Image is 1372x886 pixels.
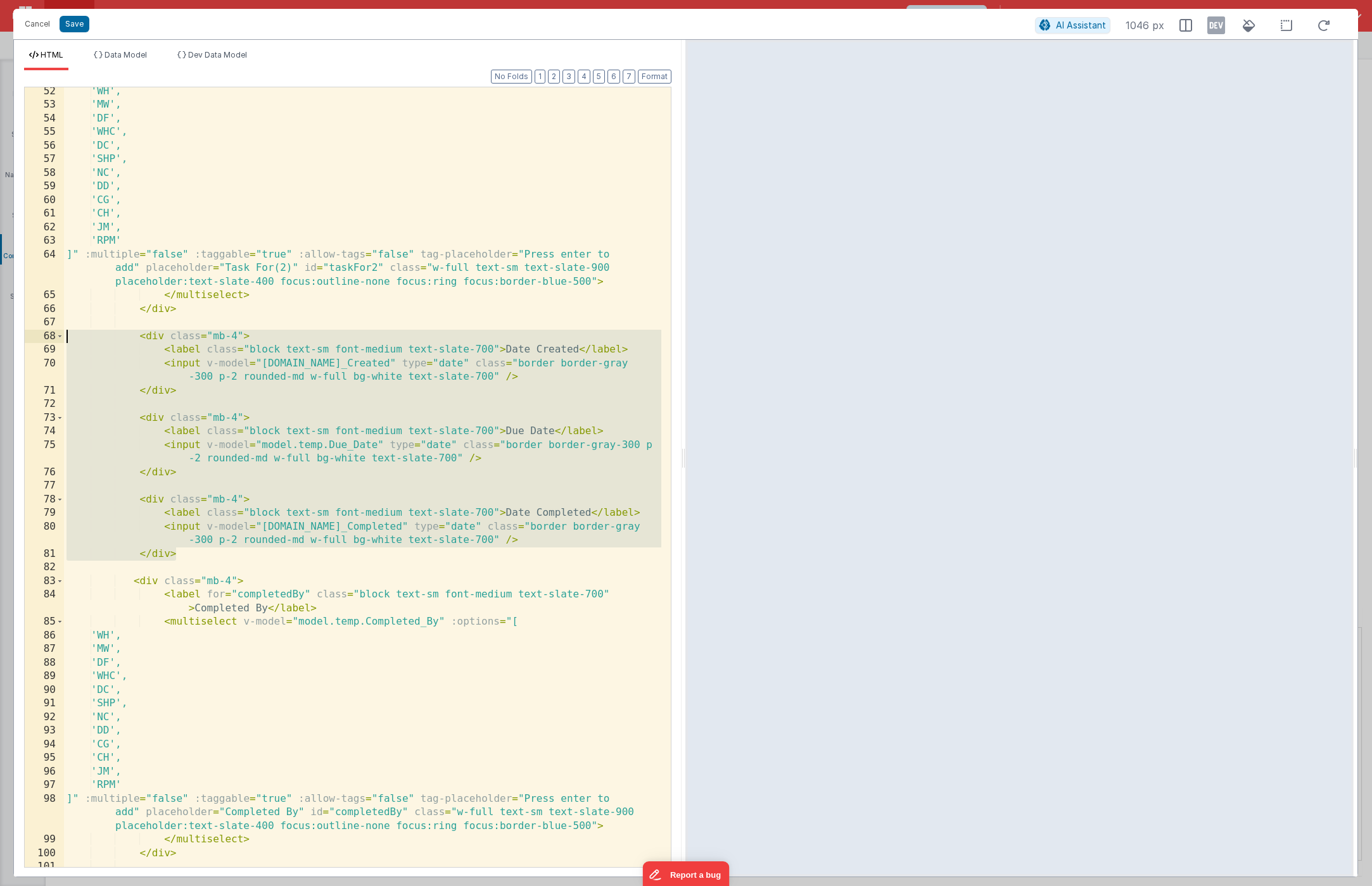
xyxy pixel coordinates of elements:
[25,847,64,861] div: 100
[25,588,64,615] div: 84
[25,289,64,303] div: 65
[623,70,635,84] button: 7
[41,50,63,59] span: HTML
[188,50,247,59] span: Dev Data Model
[25,520,64,547] div: 80
[25,439,64,466] div: 75
[25,670,64,683] div: 89
[25,330,64,344] div: 68
[25,194,64,208] div: 60
[25,316,64,330] div: 67
[25,479,64,493] div: 77
[1056,20,1106,30] span: AI Assistant
[25,751,64,765] div: 95
[25,629,64,643] div: 86
[60,16,89,32] button: Save
[638,70,671,84] button: Format
[25,711,64,725] div: 92
[491,70,532,84] button: No Folds
[535,70,545,84] button: 1
[25,615,64,629] div: 85
[25,397,64,411] div: 72
[607,70,620,84] button: 6
[25,357,64,384] div: 70
[25,833,64,847] div: 99
[25,207,64,221] div: 61
[25,112,64,126] div: 54
[1126,18,1164,33] span: 1046 px
[25,724,64,738] div: 93
[25,303,64,316] div: 66
[25,697,64,711] div: 91
[105,50,147,59] span: Data Model
[25,738,64,752] div: 94
[562,70,575,84] button: 3
[25,765,64,779] div: 96
[25,493,64,507] div: 78
[593,70,605,84] button: 5
[25,180,64,194] div: 59
[25,221,64,235] div: 62
[548,70,560,84] button: 2
[25,234,64,248] div: 63
[25,153,64,166] div: 57
[25,139,64,153] div: 56
[578,70,590,84] button: 4
[25,683,64,697] div: 90
[25,506,64,520] div: 79
[25,466,64,480] div: 76
[25,547,64,561] div: 81
[25,642,64,656] div: 87
[25,166,64,180] div: 58
[25,248,64,289] div: 64
[25,575,64,589] div: 83
[18,15,56,33] button: Cancel
[25,656,64,670] div: 88
[25,860,64,874] div: 101
[25,85,64,99] div: 52
[25,343,64,357] div: 69
[25,98,64,112] div: 53
[25,561,64,575] div: 82
[25,125,64,139] div: 55
[25,411,64,425] div: 73
[25,384,64,398] div: 71
[25,425,64,439] div: 74
[25,792,64,833] div: 98
[25,778,64,792] div: 97
[1035,17,1110,34] button: AI Assistant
